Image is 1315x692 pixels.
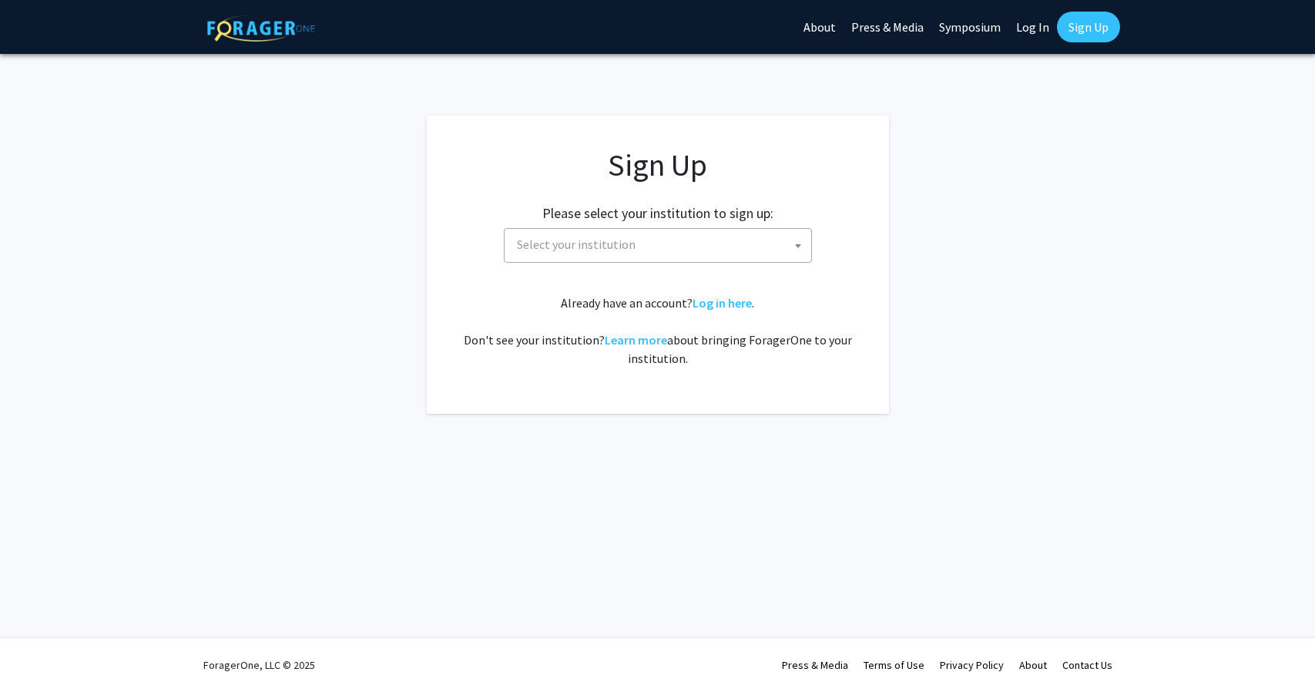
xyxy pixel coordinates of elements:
[458,146,858,183] h1: Sign Up
[511,229,811,260] span: Select your institution
[542,205,773,222] h2: Please select your institution to sign up:
[864,658,924,672] a: Terms of Use
[605,332,667,348] a: Learn more about bringing ForagerOne to your institution
[1062,658,1112,672] a: Contact Us
[693,295,752,311] a: Log in here
[1057,12,1120,42] a: Sign Up
[207,15,315,42] img: ForagerOne Logo
[458,294,858,368] div: Already have an account? . Don't see your institution? about bringing ForagerOne to your institut...
[517,237,636,252] span: Select your institution
[940,658,1004,672] a: Privacy Policy
[504,228,812,263] span: Select your institution
[1019,658,1047,672] a: About
[782,658,848,672] a: Press & Media
[203,638,315,692] div: ForagerOne, LLC © 2025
